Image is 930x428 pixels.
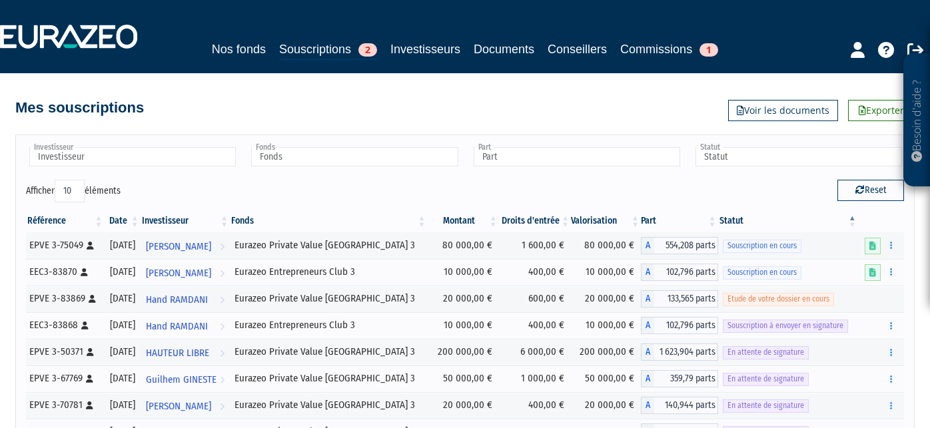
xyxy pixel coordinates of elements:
button: Reset [837,180,904,201]
a: Guilhem GINESTE [141,365,230,392]
span: 133,565 parts [654,290,718,308]
span: 359,79 parts [654,370,718,387]
span: A [641,237,654,254]
i: Voir l'investisseur [220,394,225,419]
div: EEC3-83868 [29,318,100,332]
td: 1 600,00 € [499,232,571,259]
span: Souscription en cours [723,240,801,252]
span: 1 [699,43,718,57]
div: [DATE] [109,318,136,332]
div: [DATE] [109,345,136,359]
i: [Français] Personne physique [87,348,94,356]
div: EPVE 3-83869 [29,292,100,306]
div: Eurazeo Private Value [GEOGRAPHIC_DATA] 3 [234,398,423,412]
i: Voir l'investisseur [220,234,225,259]
span: A [641,264,654,281]
div: EPVE 3-70781 [29,398,100,412]
th: Fonds: activer pour trier la colonne par ordre croissant [230,210,428,232]
div: [DATE] [109,371,136,385]
h4: Mes souscriptions [15,100,144,116]
td: 20 000,00 € [428,286,499,312]
a: [PERSON_NAME] [141,259,230,286]
span: Souscription à envoyer en signature [723,320,848,332]
th: Date: activer pour trier la colonne par ordre croissant [105,210,141,232]
div: Eurazeo Private Value [GEOGRAPHIC_DATA] 3 [234,371,423,385]
span: [PERSON_NAME] [146,234,211,259]
div: EEC3-83870 [29,265,100,279]
a: Hand RAMDANI [141,286,230,312]
a: Hand RAMDANI [141,312,230,339]
span: En attente de signature [723,399,809,412]
td: 200 000,00 € [428,339,499,365]
a: [PERSON_NAME] [141,392,230,419]
span: Guilhem GINESTE [146,367,217,392]
td: 10 000,00 € [428,312,499,339]
span: A [641,343,654,361]
span: En attente de signature [723,346,809,359]
div: EPVE 3-67769 [29,371,100,385]
span: A [641,370,654,387]
div: A - Eurazeo Private Value Europe 3 [641,290,718,308]
th: Valorisation: activer pour trier la colonne par ordre croissant [571,210,641,232]
span: 2 [358,43,377,57]
a: Conseillers [548,40,607,59]
span: 102,796 parts [654,264,718,281]
span: A [641,290,654,308]
div: Eurazeo Entrepreneurs Club 3 [234,318,423,332]
span: [PERSON_NAME] [146,261,211,286]
td: 20 000,00 € [571,286,641,312]
div: A - Eurazeo Private Value Europe 3 [641,237,718,254]
td: 10 000,00 € [571,259,641,286]
td: 400,00 € [499,259,571,286]
th: Référence : activer pour trier la colonne par ordre croissant [26,210,105,232]
i: Voir l'investisseur [220,314,225,339]
div: [DATE] [109,398,136,412]
a: Nos fonds [212,40,266,59]
th: Montant: activer pour trier la colonne par ordre croissant [428,210,499,232]
i: Voir l'investisseur [220,288,225,312]
span: A [641,397,654,414]
th: Droits d'entrée: activer pour trier la colonne par ordre croissant [499,210,571,232]
span: Hand RAMDANI [146,314,208,339]
i: [Français] Personne physique [87,242,94,250]
span: En attente de signature [723,373,809,385]
td: 80 000,00 € [428,232,499,259]
td: 80 000,00 € [571,232,641,259]
td: 10 000,00 € [571,312,641,339]
div: A - Eurazeo Private Value Europe 3 [641,397,718,414]
i: [Français] Personne physique [86,401,93,409]
span: A [641,317,654,334]
p: Besoin d'aide ? [909,61,925,180]
a: Voir les documents [728,100,838,121]
td: 50 000,00 € [571,365,641,392]
a: Documents [474,40,534,59]
td: 20 000,00 € [428,392,499,419]
td: 400,00 € [499,392,571,419]
div: Eurazeo Private Value [GEOGRAPHIC_DATA] 3 [234,345,423,359]
td: 10 000,00 € [428,259,499,286]
div: [DATE] [109,265,136,279]
i: [Français] Personne physique [89,295,96,303]
div: A - Eurazeo Private Value Europe 3 [641,370,718,387]
span: 1 623,904 parts [654,343,718,361]
div: Eurazeo Private Value [GEOGRAPHIC_DATA] 3 [234,238,423,252]
i: Voir l'investisseur [220,367,225,392]
div: EPVE 3-50371 [29,345,100,359]
div: A - Eurazeo Entrepreneurs Club 3 [641,264,718,281]
span: HAUTEUR LIBRE [146,341,209,365]
a: Investisseurs [390,40,460,59]
th: Statut : activer pour trier la colonne par ordre d&eacute;croissant [718,210,858,232]
div: A - Eurazeo Entrepreneurs Club 3 [641,317,718,334]
a: Souscriptions2 [279,40,377,61]
th: Part: activer pour trier la colonne par ordre croissant [641,210,718,232]
th: Investisseur: activer pour trier la colonne par ordre croissant [141,210,230,232]
i: Voir l'investisseur [220,341,225,365]
select: Afficheréléments [55,180,85,202]
td: 200 000,00 € [571,339,641,365]
div: [DATE] [109,292,136,306]
td: 1 000,00 € [499,365,571,392]
span: Hand RAMDANI [146,288,208,312]
span: 554,208 parts [654,237,718,254]
span: [PERSON_NAME] [146,394,211,419]
span: Etude de votre dossier en cours [723,293,834,306]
